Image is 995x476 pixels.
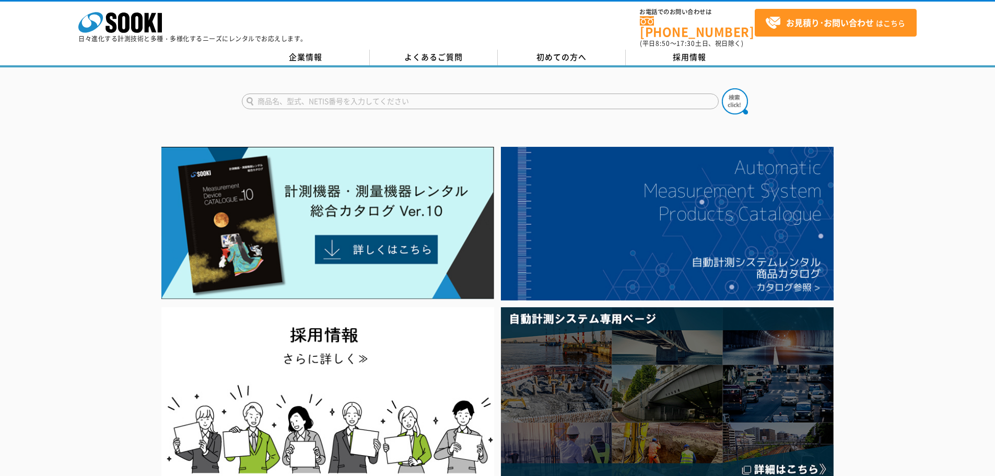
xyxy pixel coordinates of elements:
[640,39,743,48] span: (平日 ～ 土日、祝日除く)
[370,50,498,65] a: よくあるご質問
[655,39,670,48] span: 8:50
[242,94,719,109] input: 商品名、型式、NETIS番号を入力してください
[786,16,874,29] strong: お見積り･お問い合わせ
[676,39,695,48] span: 17:30
[242,50,370,65] a: 企業情報
[765,15,905,31] span: はこちら
[536,51,587,63] span: 初めての方へ
[78,36,307,42] p: 日々進化する計測技術と多種・多様化するニーズにレンタルでお応えします。
[501,147,834,300] img: 自動計測システムカタログ
[626,50,754,65] a: 採用情報
[755,9,917,37] a: お見積り･お問い合わせはこちら
[161,147,494,299] img: Catalog Ver10
[498,50,626,65] a: 初めての方へ
[640,9,755,15] span: お電話でのお問い合わせは
[640,16,755,38] a: [PHONE_NUMBER]
[722,88,748,114] img: btn_search.png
